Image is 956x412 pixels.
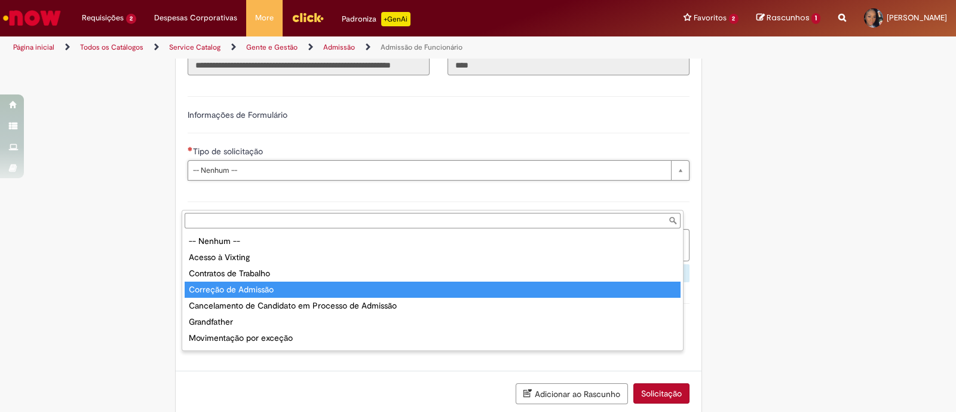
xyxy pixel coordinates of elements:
[185,330,681,346] div: Movimentação por exceção
[185,314,681,330] div: Grandfather
[185,282,681,298] div: Correção de Admissão
[185,233,681,249] div: -- Nenhum --
[182,231,683,350] ul: Tipo de solicitação
[185,265,681,282] div: Contratos de Trabalho
[185,249,681,265] div: Acesso à Vixting
[185,346,681,362] div: Reintegração de Funcionário
[185,298,681,314] div: Cancelamento de Candidato em Processo de Admissão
